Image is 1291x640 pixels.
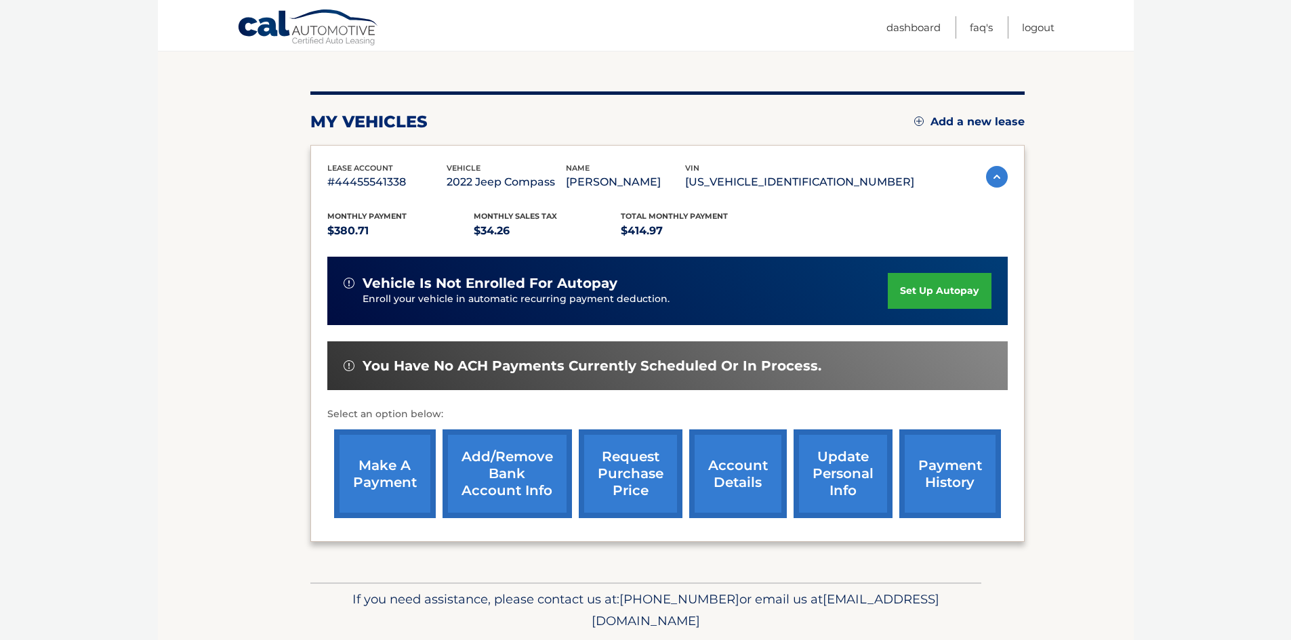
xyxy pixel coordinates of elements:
img: alert-white.svg [344,278,354,289]
img: add.svg [914,116,924,126]
span: lease account [327,163,393,173]
h2: my vehicles [310,112,428,132]
a: make a payment [334,429,436,518]
span: [EMAIL_ADDRESS][DOMAIN_NAME] [592,591,939,628]
p: If you need assistance, please contact us at: or email us at [319,589,972,632]
span: Total Monthly Payment [621,211,728,221]
a: set up autopay [888,273,991,309]
p: 2022 Jeep Compass [447,173,566,192]
a: account details [689,429,787,518]
img: accordion-active.svg [986,166,1008,188]
span: name [566,163,590,173]
img: alert-white.svg [344,360,354,371]
p: $34.26 [474,221,621,240]
a: Logout [1022,16,1054,39]
p: Select an option below: [327,406,1008,423]
p: [PERSON_NAME] [566,173,685,192]
span: You have no ACH payments currently scheduled or in process. [363,358,821,375]
span: [PHONE_NUMBER] [619,591,739,607]
span: vin [685,163,699,173]
a: Add/Remove bank account info [443,429,572,518]
p: #44455541338 [327,173,447,192]
a: Add a new lease [914,115,1025,129]
a: Cal Automotive [237,9,380,48]
span: vehicle [447,163,480,173]
span: Monthly Payment [327,211,407,221]
span: vehicle is not enrolled for autopay [363,275,617,292]
a: payment history [899,429,1001,518]
a: request purchase price [579,429,682,518]
p: Enroll your vehicle in automatic recurring payment deduction. [363,292,888,307]
p: [US_VEHICLE_IDENTIFICATION_NUMBER] [685,173,914,192]
span: Monthly sales Tax [474,211,557,221]
p: $380.71 [327,221,474,240]
a: update personal info [794,429,893,518]
a: FAQ's [970,16,993,39]
a: Dashboard [886,16,941,39]
p: $414.97 [621,221,768,240]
